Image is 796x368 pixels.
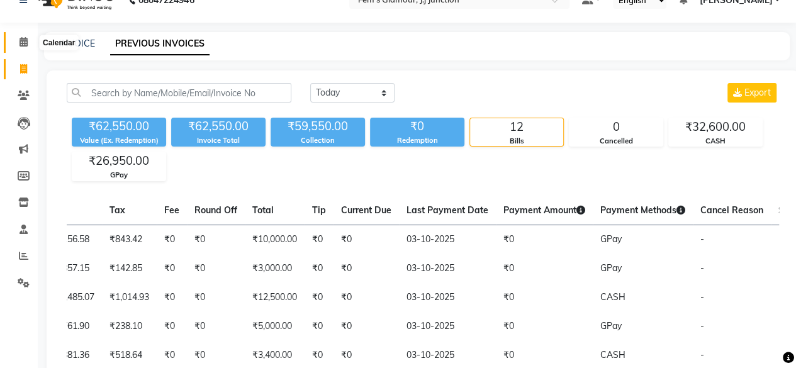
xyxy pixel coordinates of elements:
td: ₹9,156.58 [42,225,102,254]
td: 03-10-2025 [399,254,496,283]
span: GPay [600,320,622,332]
td: 03-10-2025 [399,283,496,312]
td: 03-10-2025 [399,225,496,254]
td: 03-10-2025 [399,312,496,341]
span: Current Due [341,204,391,216]
span: Cancel Reason [700,204,763,216]
div: 12 [470,118,563,136]
td: ₹4,761.90 [42,312,102,341]
div: GPay [72,170,165,181]
div: Redemption [370,135,464,146]
span: GPay [600,233,622,245]
div: ₹62,550.00 [72,118,166,135]
div: ₹59,550.00 [271,118,365,135]
div: ₹32,600.00 [669,118,762,136]
td: ₹0 [187,254,245,283]
td: ₹0 [305,283,334,312]
span: - [700,320,704,332]
input: Search by Name/Mobile/Email/Invoice No [67,83,291,103]
td: ₹0 [157,312,187,341]
td: ₹2,857.15 [42,254,102,283]
td: ₹0 [496,312,593,341]
span: Payment Methods [600,204,685,216]
span: - [700,349,704,360]
div: Cancelled [569,136,663,147]
div: ₹26,950.00 [72,152,165,170]
div: Calendar [40,35,78,50]
td: ₹11,485.07 [42,283,102,312]
td: ₹12,500.00 [245,283,305,312]
span: CASH [600,349,625,360]
span: Last Payment Date [406,204,488,216]
td: ₹0 [496,225,593,254]
span: Export [744,87,771,98]
td: ₹0 [157,254,187,283]
td: ₹0 [496,254,593,283]
a: PREVIOUS INVOICES [110,33,210,55]
td: ₹0 [187,312,245,341]
div: Collection [271,135,365,146]
td: ₹0 [334,225,399,254]
td: ₹0 [157,225,187,254]
span: GPay [600,262,622,274]
td: ₹0 [157,283,187,312]
td: ₹238.10 [102,312,157,341]
span: Total [252,204,274,216]
div: Value (Ex. Redemption) [72,135,166,146]
div: CASH [669,136,762,147]
td: ₹0 [305,254,334,283]
div: 0 [569,118,663,136]
td: ₹0 [334,312,399,341]
div: Invoice Total [171,135,266,146]
td: ₹0 [305,312,334,341]
td: ₹0 [334,283,399,312]
td: ₹1,014.93 [102,283,157,312]
td: ₹843.42 [102,225,157,254]
span: - [700,233,704,245]
td: ₹0 [496,283,593,312]
span: CASH [600,291,625,303]
td: ₹0 [305,225,334,254]
span: - [700,262,704,274]
span: Tax [109,204,125,216]
div: Bills [470,136,563,147]
td: ₹5,000.00 [245,312,305,341]
div: ₹0 [370,118,464,135]
span: Round Off [194,204,237,216]
td: ₹142.85 [102,254,157,283]
td: ₹10,000.00 [245,225,305,254]
td: ₹0 [187,283,245,312]
span: Payment Amount [503,204,585,216]
td: ₹3,000.00 [245,254,305,283]
span: Fee [164,204,179,216]
span: - [700,291,704,303]
span: Tip [312,204,326,216]
td: ₹0 [187,225,245,254]
button: Export [727,83,776,103]
div: ₹62,550.00 [171,118,266,135]
td: ₹0 [334,254,399,283]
